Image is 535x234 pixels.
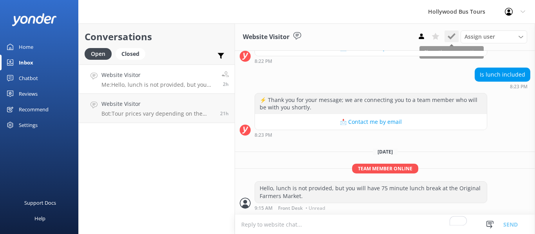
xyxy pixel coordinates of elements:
span: Sep 05 2025 02:07pm (UTC -07:00) America/Tijuana [220,110,229,117]
img: yonder-white-logo.png [12,13,57,26]
div: Help [34,211,45,226]
div: Inbox [19,55,33,70]
span: [DATE] [373,148,398,155]
strong: 9:15 AM [255,206,273,211]
div: Home [19,39,33,55]
textarea: To enrich screen reader interactions, please activate Accessibility in Grammarly extension settings [235,215,535,234]
span: Team member online [352,164,418,173]
a: Open [85,49,116,58]
a: Closed [116,49,149,58]
p: Me: Hello, lunch is not provided, but you will have 75 minute lunch break at the Original Farmers... [101,81,216,88]
span: Sep 06 2025 09:15am (UTC -07:00) America/Tijuana [223,81,229,88]
div: Sep 06 2025 09:15am (UTC -07:00) America/Tijuana [255,205,487,211]
div: Sep 05 2025 08:23pm (UTC -07:00) America/Tijuana [255,132,487,138]
h4: Website Visitor [101,100,214,108]
h3: Website Visitor [243,32,289,42]
div: ⚡ Thank you for your message; we are connecting you to a team member who will be with you shortly. [255,93,487,114]
div: Support Docs [24,195,56,211]
span: Assign user [465,32,495,41]
strong: 8:23 PM [510,84,528,89]
h2: Conversations [85,29,229,44]
span: Front Desk [278,206,303,211]
strong: 8:22 PM [255,59,272,64]
div: Sep 05 2025 08:22pm (UTC -07:00) America/Tijuana [255,58,487,64]
p: Bot: Tour prices vary depending on the specific tour and departure location. For detailed pricing... [101,110,214,117]
div: Is lunch included [475,68,530,81]
div: Sep 05 2025 08:23pm (UTC -07:00) America/Tijuana [475,84,530,89]
span: • Unread [305,206,325,211]
div: Hello, lunch is not provided, but you will have 75 minute lunch break at the Original Farmers Mar... [255,182,487,202]
div: Recommend [19,102,49,117]
a: Website VisitorMe:Hello, lunch is not provided, but you will have 75 minute lunch break at the Or... [79,64,235,94]
div: Assign User [461,30,527,43]
button: 📩 Contact me by email [255,114,487,130]
div: Reviews [19,86,38,102]
h4: Website Visitor [101,71,216,79]
div: Closed [116,48,145,60]
div: Open [85,48,112,60]
a: Website VisitorBot:Tour prices vary depending on the specific tour and departure location. For de... [79,94,235,123]
div: Chatbot [19,70,38,86]
strong: 8:23 PM [255,133,272,138]
div: Settings [19,117,38,133]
